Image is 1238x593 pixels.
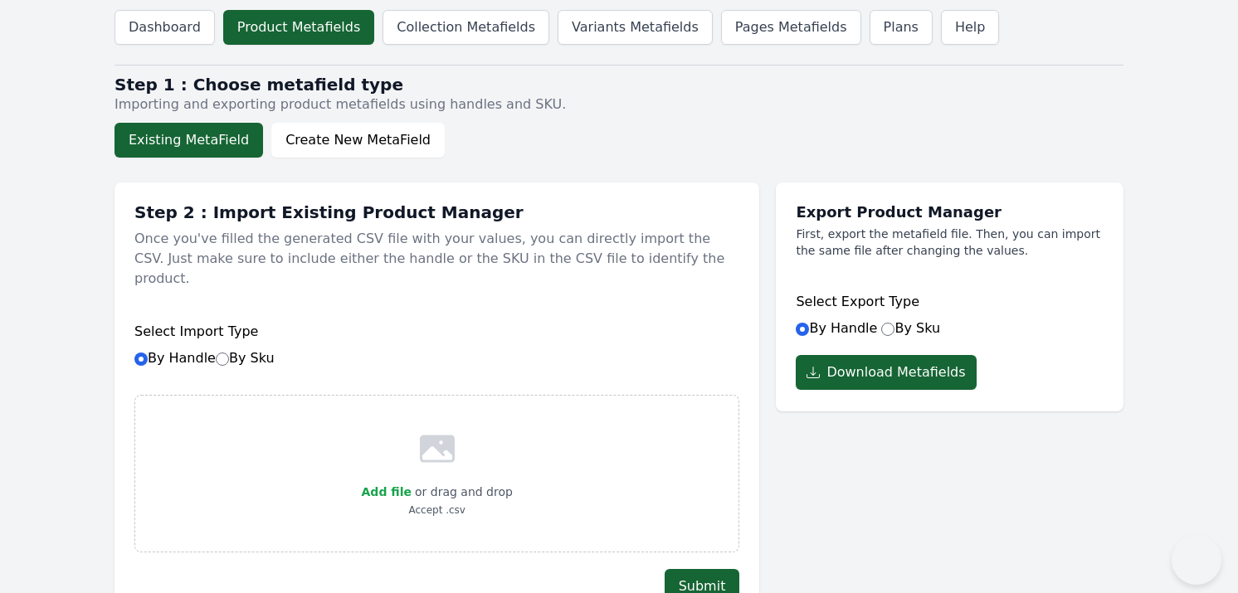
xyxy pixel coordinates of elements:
h6: Select Import Type [134,322,739,342]
h1: Step 2 : Import Existing Product Manager [134,202,739,222]
input: By Sku [216,352,229,366]
input: By HandleBy Sku [134,352,148,366]
p: or drag and drop [412,482,513,502]
h6: Select Export Type [796,292,1104,312]
label: By Sku [881,320,940,336]
input: By Handle [796,323,809,336]
a: Help [941,10,999,45]
input: By Sku [881,323,894,336]
a: Variants Metafields [558,10,713,45]
a: Pages Metafields [721,10,861,45]
a: Collection Metafields [383,10,549,45]
h2: Step 1 : Choose metafield type [115,75,1123,95]
a: Dashboard [115,10,215,45]
button: Existing MetaField [115,123,263,158]
span: Add file [362,485,412,498]
label: By Sku [216,350,275,366]
p: Accept .csv [362,502,513,518]
button: Create New MetaField [271,123,445,158]
p: First, export the metafield file. Then, you can import the same file after changing the values. [796,226,1104,259]
button: Download Metafields [796,355,976,390]
a: Plans [870,10,933,45]
p: Once you've filled the generated CSV file with your values, you can directly import the CSV. Just... [134,222,739,295]
iframe: Toggle Customer Support [1172,535,1221,585]
label: By Handle [134,350,275,366]
p: Importing and exporting product metafields using handles and SKU. [115,95,1123,114]
h1: Export Product Manager [796,202,1104,222]
a: Product Metafields [223,10,374,45]
label: By Handle [796,320,877,336]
